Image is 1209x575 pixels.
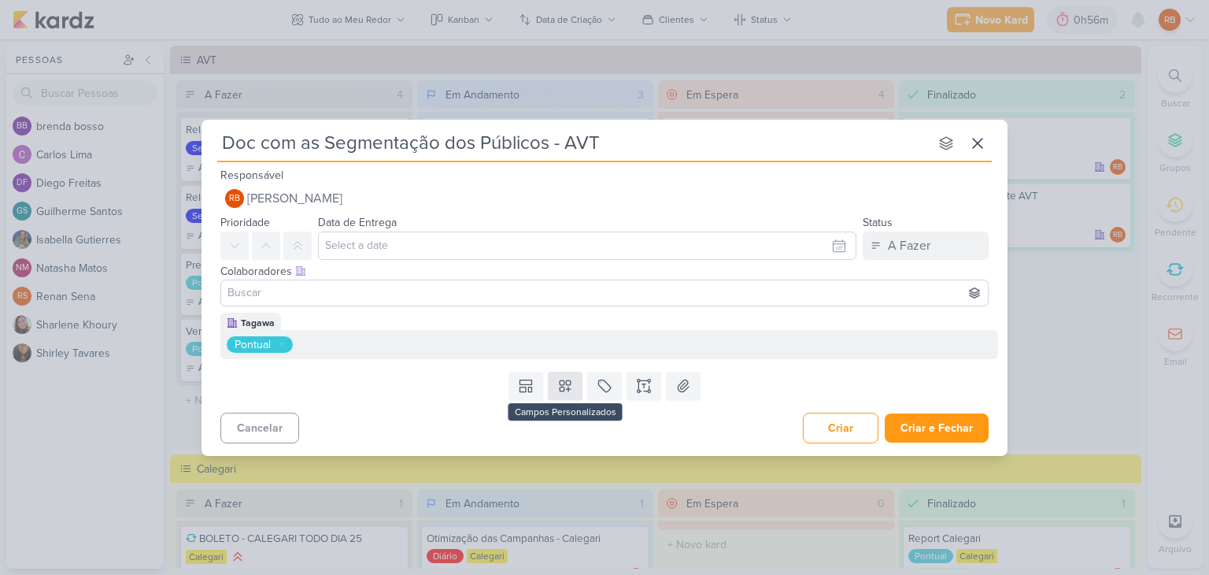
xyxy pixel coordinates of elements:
[863,216,893,229] label: Status
[220,169,283,182] label: Responsável
[229,195,240,203] p: RB
[225,189,244,208] div: Rogerio Bispo
[803,413,878,443] button: Criar
[318,216,397,229] label: Data de Entrega
[220,184,989,213] button: RB [PERSON_NAME]
[224,284,985,302] input: Buscar
[220,216,270,229] label: Prioridade
[241,316,275,330] div: Tagawa
[888,236,930,255] div: A Fazer
[235,336,271,353] div: Pontual
[247,189,342,208] span: [PERSON_NAME]
[318,232,856,260] input: Select a date
[220,263,989,280] div: Colaboradores
[220,413,299,443] button: Cancelar
[863,232,989,260] button: A Fazer
[217,129,929,158] input: Kard Sem Título
[885,414,989,443] button: Criar e Fechar
[508,403,623,421] div: Campos Personalizados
